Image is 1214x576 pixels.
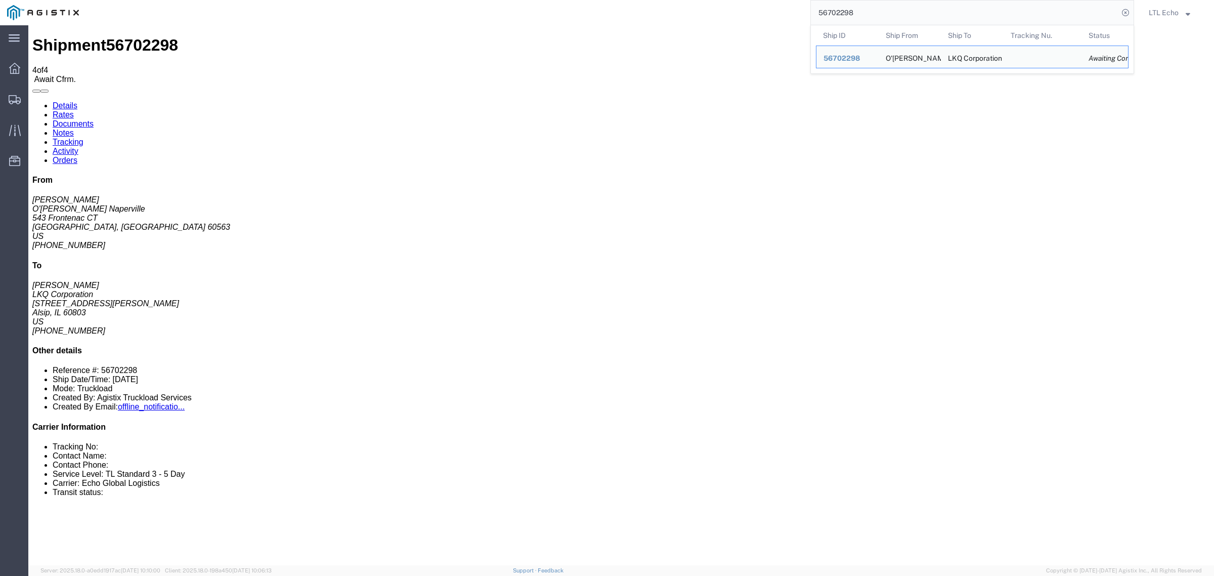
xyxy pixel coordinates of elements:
th: Ship ID [816,25,879,46]
span: [DATE] 10:10:00 [121,567,160,573]
span: 56702298 [823,54,860,62]
div: LKQ Corporation [948,46,996,68]
span: Copyright © [DATE]-[DATE] Agistix Inc., All Rights Reserved [1046,566,1202,575]
img: logo [7,5,79,20]
th: Tracking Nu. [1004,25,1082,46]
a: Support [513,567,538,573]
th: Ship From [879,25,941,46]
span: Server: 2025.18.0-a0edd1917ac [40,567,160,573]
a: Feedback [538,567,563,573]
span: LTL Echo [1149,7,1179,18]
button: LTL Echo [1148,7,1200,19]
table: Search Results [816,25,1134,73]
iframe: FS Legacy Container [28,25,1214,565]
span: [DATE] 10:06:13 [232,567,272,573]
th: Status [1081,25,1129,46]
div: Awaiting Confirmation [1089,53,1121,64]
div: 56702298 [823,53,872,64]
span: Client: 2025.18.0-198a450 [165,567,272,573]
div: O'Reilly DC Naperville [886,46,934,68]
th: Ship To [941,25,1004,46]
input: Search for shipment number, reference number [811,1,1118,25]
